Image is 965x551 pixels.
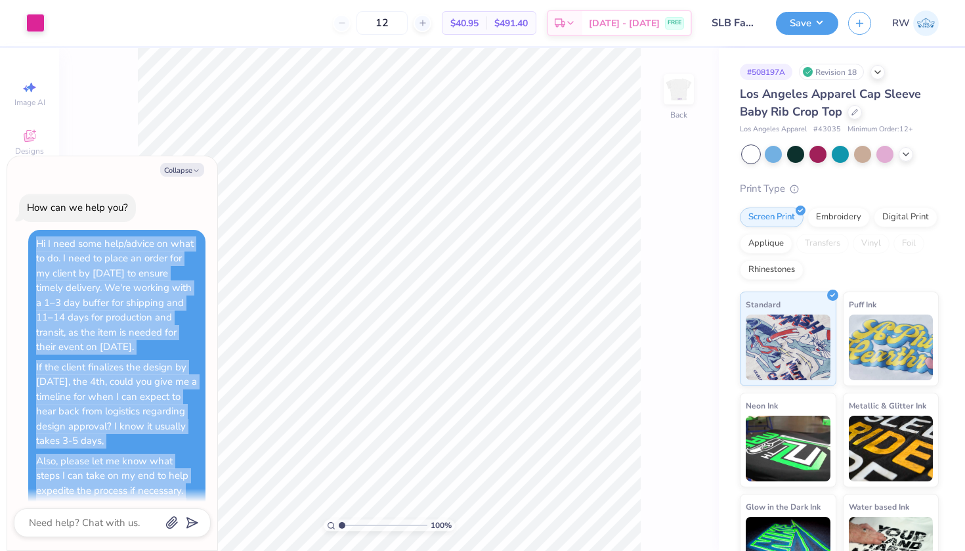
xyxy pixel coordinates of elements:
img: Puff Ink [849,315,933,380]
img: Metallic & Glitter Ink [849,416,933,481]
div: Transfers [796,234,849,253]
div: Also, please let me know what steps I can take on my end to help expedite the process if necessar... [36,454,188,542]
input: Untitled Design [702,10,766,36]
span: Standard [746,298,781,311]
span: Neon Ink [746,399,778,412]
img: Standard [746,315,830,380]
span: Los Angeles Apparel Cap Sleeve Baby Rib Crop Top [740,86,921,120]
span: Los Angeles Apparel [740,124,807,135]
div: Embroidery [807,208,870,227]
div: Hi I need some help/advice on what to do. I need to place an order for my client by [DATE] to ens... [36,237,194,354]
img: Rhea Wanga [913,11,939,36]
div: Screen Print [740,208,804,227]
span: FREE [668,18,681,28]
img: Neon Ink [746,416,830,481]
span: $40.95 [450,16,479,30]
span: Designs [15,146,44,156]
button: Collapse [160,163,204,177]
div: How can we help you? [27,201,128,214]
div: Back [670,109,687,121]
div: Revision 18 [799,64,864,80]
div: Vinyl [853,234,890,253]
img: Back [666,76,692,102]
div: Digital Print [874,208,937,227]
div: Rhinestones [740,260,804,280]
div: Foil [893,234,924,253]
span: Image AI [14,97,45,108]
div: Applique [740,234,792,253]
a: RW [892,11,939,36]
span: # 43035 [813,124,841,135]
span: [DATE] - [DATE] [589,16,660,30]
span: $491.40 [494,16,528,30]
span: Puff Ink [849,298,876,311]
div: Print Type [740,181,939,196]
span: RW [892,16,910,31]
span: Water based Ink [849,500,909,514]
span: 100 % [431,519,452,531]
span: Metallic & Glitter Ink [849,399,926,412]
span: Minimum Order: 12 + [847,124,913,135]
span: Glow in the Dark Ink [746,500,821,514]
button: Save [776,12,838,35]
div: If the client finalizes the design by [DATE], the 4th, could you give me a timeline for when I ca... [36,361,197,448]
div: # 508197A [740,64,792,80]
input: – – [356,11,408,35]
